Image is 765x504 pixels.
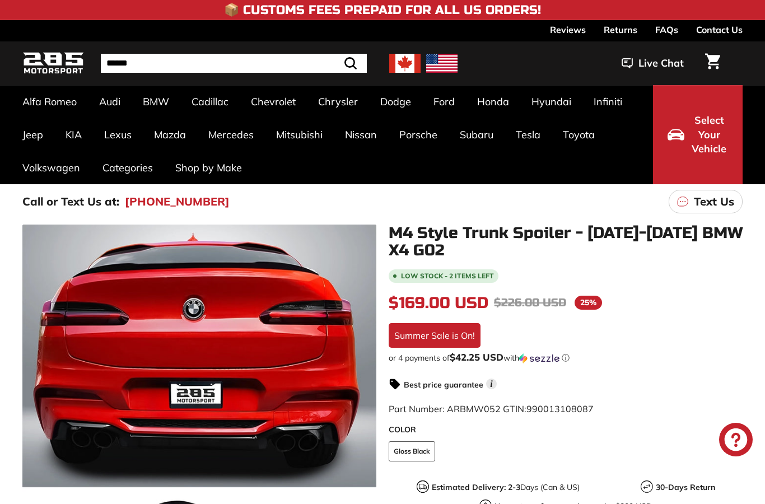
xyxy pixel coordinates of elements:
[466,85,520,118] a: Honda
[653,85,743,184] button: Select Your Vehicle
[22,50,84,77] img: Logo_285_Motorsport_areodynamics_components
[389,352,743,363] div: or 4 payments of with
[494,296,566,310] span: $226.00 USD
[125,193,230,210] a: [PHONE_NUMBER]
[389,293,488,312] span: $169.00 USD
[422,85,466,118] a: Ford
[22,193,119,210] p: Call or Text Us at:
[694,193,734,210] p: Text Us
[604,20,637,39] a: Returns
[164,151,253,184] a: Shop by Make
[143,118,197,151] a: Mazda
[432,482,580,493] p: Days (Can & US)
[197,118,265,151] a: Mercedes
[101,54,367,73] input: Search
[505,118,552,151] a: Tesla
[607,49,698,77] button: Live Chat
[638,56,684,71] span: Live Chat
[669,190,743,213] a: Text Us
[582,85,633,118] a: Infiniti
[575,296,602,310] span: 25%
[11,118,54,151] a: Jeep
[404,380,483,390] strong: Best price guarantee
[389,352,743,363] div: or 4 payments of$42.25 USDwithSezzle Click to learn more about Sezzle
[449,118,505,151] a: Subaru
[401,273,494,279] span: Low stock - 2 items left
[519,353,559,363] img: Sezzle
[698,44,727,82] a: Cart
[91,151,164,184] a: Categories
[690,113,728,156] span: Select Your Vehicle
[655,20,678,39] a: FAQs
[696,20,743,39] a: Contact Us
[388,118,449,151] a: Porsche
[334,118,388,151] a: Nissan
[265,118,334,151] a: Mitsubishi
[552,118,606,151] a: Toyota
[180,85,240,118] a: Cadillac
[432,482,520,492] strong: Estimated Delivery: 2-3
[486,379,497,389] span: i
[224,3,541,17] h4: 📦 Customs Fees Prepaid for All US Orders!
[88,85,132,118] a: Audi
[369,85,422,118] a: Dodge
[389,323,481,348] div: Summer Sale is On!
[550,20,586,39] a: Reviews
[520,85,582,118] a: Hyundai
[716,423,756,459] inbox-online-store-chat: Shopify online store chat
[240,85,307,118] a: Chevrolet
[450,351,503,363] span: $42.25 USD
[307,85,369,118] a: Chrysler
[656,482,715,492] strong: 30-Days Return
[11,85,88,118] a: Alfa Romeo
[389,424,743,436] label: COLOR
[54,118,93,151] a: KIA
[389,225,743,259] h1: M4 Style Trunk Spoiler - [DATE]-[DATE] BMW X4 G02
[389,403,594,414] span: Part Number: ARBMW052 GTIN:
[93,118,143,151] a: Lexus
[132,85,180,118] a: BMW
[526,403,594,414] span: 990013108087
[11,151,91,184] a: Volkswagen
